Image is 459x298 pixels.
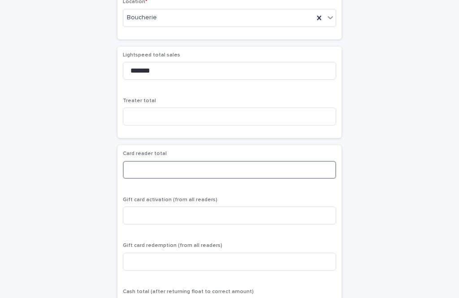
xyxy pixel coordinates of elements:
span: Lightspeed total sales [123,52,180,58]
span: Treater total [123,98,156,104]
span: Boucherie [127,13,157,22]
span: Card reader total [123,151,167,156]
span: Gift card activation (from all readers) [123,197,217,203]
span: Cash total (after returning float to correct amount) [123,289,254,294]
span: Gift card redemption (from all readers) [123,243,222,248]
